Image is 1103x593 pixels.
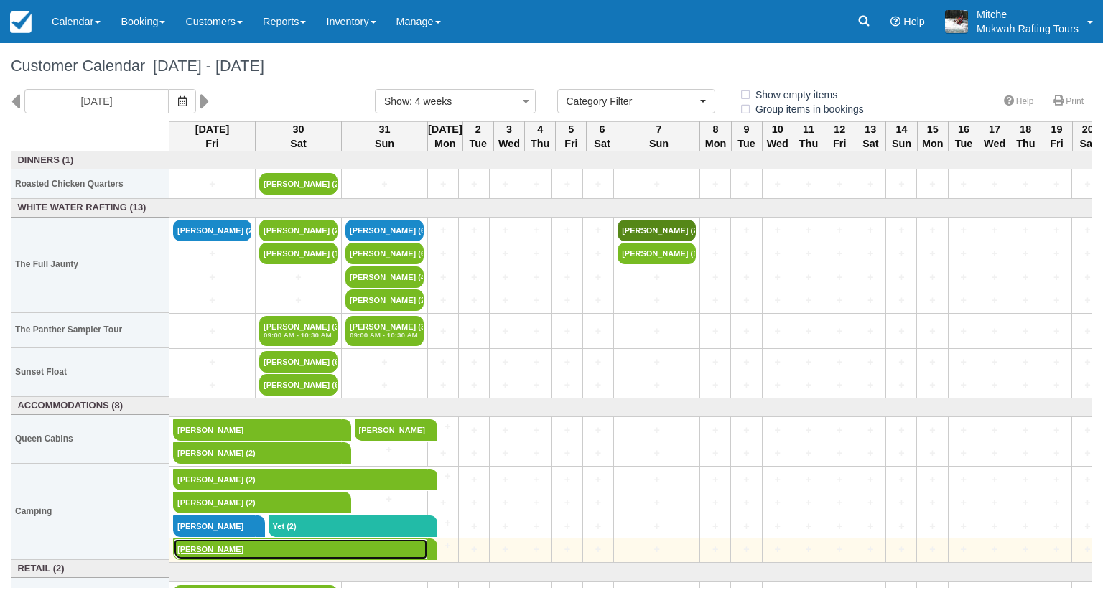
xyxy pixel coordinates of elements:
a: + [173,324,251,339]
a: + [1014,495,1037,510]
a: + [735,293,758,308]
a: + [342,442,424,457]
a: + [890,270,913,285]
a: + [952,270,975,285]
a: + [921,355,944,370]
a: + [432,324,455,339]
a: + [525,495,548,510]
a: Accommodations (8) [15,399,166,413]
a: + [859,246,882,261]
a: + [173,246,251,261]
a: + [859,324,882,339]
a: + [432,270,455,285]
a: + [1014,223,1037,238]
a: + [797,223,820,238]
a: + [766,355,789,370]
label: Group items in bookings [739,98,873,120]
a: + [921,495,944,510]
a: + [493,223,516,238]
a: + [704,446,727,461]
a: + [704,355,727,370]
a: + [493,495,516,510]
a: + [1014,378,1037,393]
a: + [735,378,758,393]
a: + [1076,423,1099,438]
a: + [462,246,485,261]
a: + [797,495,820,510]
a: [PERSON_NAME] (6) [345,243,424,264]
a: + [1045,293,1068,308]
a: + [890,446,913,461]
a: + [704,270,727,285]
a: + [952,355,975,370]
a: + [556,495,579,510]
a: + [618,446,696,461]
a: Dinners (1) [15,154,166,167]
a: + [618,495,696,510]
a: + [704,177,727,192]
a: + [1045,495,1068,510]
a: + [525,293,548,308]
a: + [797,472,820,487]
a: + [828,423,851,438]
a: + [704,423,727,438]
a: + [1014,177,1037,192]
a: + [890,423,913,438]
a: + [525,270,548,285]
a: + [983,378,1006,393]
a: + [493,519,516,534]
a: + [704,293,727,308]
a: + [587,519,610,534]
a: + [828,472,851,487]
a: + [859,270,882,285]
a: + [735,495,758,510]
a: + [462,355,485,370]
a: + [797,177,820,192]
a: + [735,472,758,487]
a: + [983,324,1006,339]
a: + [704,324,727,339]
a: + [828,355,851,370]
em: 09:00 AM - 10:30 AM [350,331,419,340]
span: Show empty items [739,89,849,99]
a: + [797,446,820,461]
a: + [859,446,882,461]
a: + [432,378,455,393]
a: + [766,293,789,308]
a: + [1076,324,1099,339]
a: + [1045,324,1068,339]
a: + [1045,270,1068,285]
a: + [432,446,455,461]
a: + [493,324,516,339]
a: + [983,423,1006,438]
a: + [828,495,851,510]
a: + [797,324,820,339]
a: [PERSON_NAME] (3)09:00 AM - 10:30 AM [259,316,338,346]
a: + [1014,472,1037,487]
a: + [828,446,851,461]
a: + [828,293,851,308]
img: A1 [945,10,968,33]
a: [PERSON_NAME] (6) [345,220,424,241]
a: + [704,223,727,238]
a: + [704,495,727,510]
a: + [983,472,1006,487]
a: [PERSON_NAME] (2) [173,469,428,490]
a: + [1045,472,1068,487]
a: + [493,177,516,192]
p: Mitche [977,7,1079,22]
a: + [556,423,579,438]
a: + [952,423,975,438]
a: + [859,177,882,192]
a: + [952,177,975,192]
a: + [462,293,485,308]
a: + [173,177,251,192]
a: + [556,293,579,308]
a: + [618,423,696,438]
a: + [1014,270,1037,285]
a: [PERSON_NAME] (6) [259,374,338,396]
a: + [766,177,789,192]
a: + [556,324,579,339]
a: + [462,495,485,510]
a: + [921,446,944,461]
